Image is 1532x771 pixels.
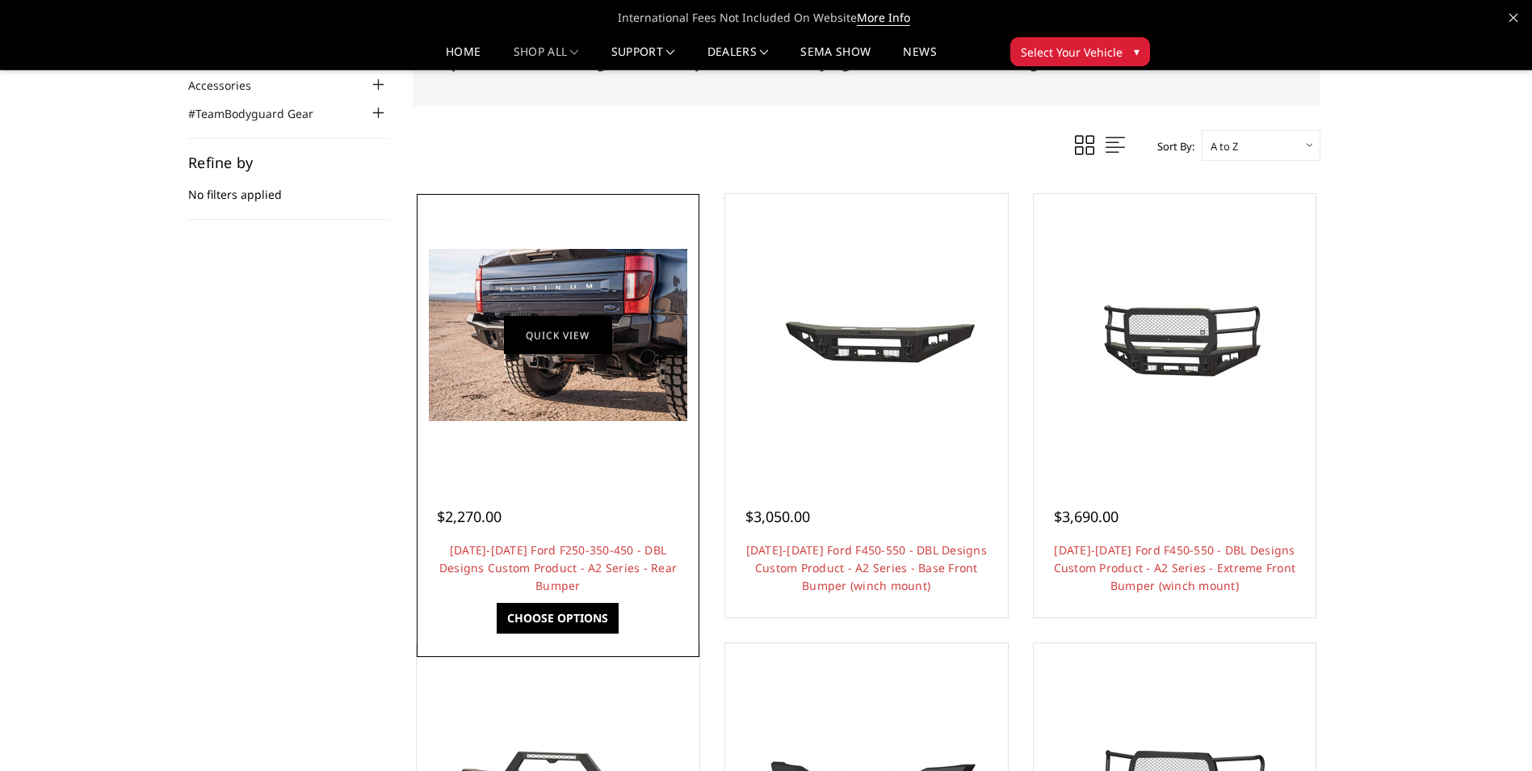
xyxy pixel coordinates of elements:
a: Dealers [707,46,769,70]
a: Accessories [188,77,271,94]
img: 2017-2022 Ford F250-350-450 - DBL Designs Custom Product - A2 Series - Rear Bumper [429,249,687,421]
a: [DATE]-[DATE] Ford F450-550 - DBL Designs Custom Product - A2 Series - Extreme Front Bumper (winc... [1054,542,1296,593]
a: shop all [514,46,579,70]
span: ▾ [1134,43,1140,60]
div: No filters applied [188,155,388,220]
a: 2017-2022 Ford F450-550 - DBL Designs Custom Product - A2 Series - Extreme Front Bumper (winch mo... [1038,198,1312,473]
a: Quick view [504,316,612,354]
span: $3,690.00 [1054,507,1119,526]
a: [DATE]-[DATE] Ford F250-350-450 - DBL Designs Custom Product - A2 Series - Rear Bumper [439,542,677,593]
span: Select Your Vehicle [1021,44,1123,61]
h5: Refine by [188,155,388,170]
a: Support [611,46,675,70]
span: $2,270.00 [437,507,502,526]
label: Sort By: [1148,134,1194,158]
a: [DATE]-[DATE] Ford F450-550 - DBL Designs Custom Product - A2 Series - Base Front Bumper (winch m... [746,542,987,593]
a: Home [446,46,481,70]
a: News [903,46,936,70]
a: SEMA Show [800,46,871,70]
a: 2017-2022 Ford F450-550 - DBL Designs Custom Product - A2 Series - Base Front Bumper (winch mount... [729,198,1004,473]
a: 2017-2022 Ford F250-350-450 - DBL Designs Custom Product - A2 Series - Rear Bumper 2017-2022 Ford... [421,198,695,473]
button: Select Your Vehicle [1010,37,1150,66]
a: #TeamBodyguard Gear [188,105,334,122]
a: More Info [857,10,910,26]
span: $3,050.00 [745,507,810,526]
span: International Fees Not Included On Website [185,2,1348,34]
a: Choose Options [497,603,619,634]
